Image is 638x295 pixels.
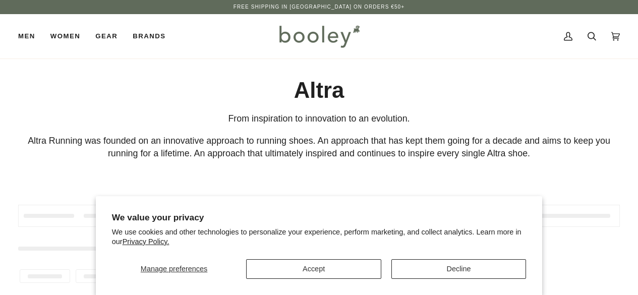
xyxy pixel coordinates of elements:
button: Decline [391,259,526,279]
div: From inspiration to innovation to an evolution. [18,112,620,125]
a: Brands [125,14,173,58]
button: Manage preferences [112,259,237,279]
p: We use cookies and other technologies to personalize your experience, perform marketing, and coll... [112,227,527,247]
h1: Altra [18,77,620,104]
h2: We value your privacy [112,212,527,223]
span: Gear [95,31,118,41]
a: Women [43,14,88,58]
img: Booley [275,22,363,51]
a: Gear [88,14,125,58]
div: Altra Running was founded on an innovative approach to running shoes. An approach that has kept t... [18,135,620,159]
a: Privacy Policy. [123,238,169,246]
span: Manage preferences [141,265,207,273]
a: Men [18,14,43,58]
span: Brands [133,31,165,41]
p: Free Shipping in [GEOGRAPHIC_DATA] on Orders €50+ [234,3,404,11]
button: Accept [246,259,381,279]
span: Women [50,31,80,41]
span: Men [18,31,35,41]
